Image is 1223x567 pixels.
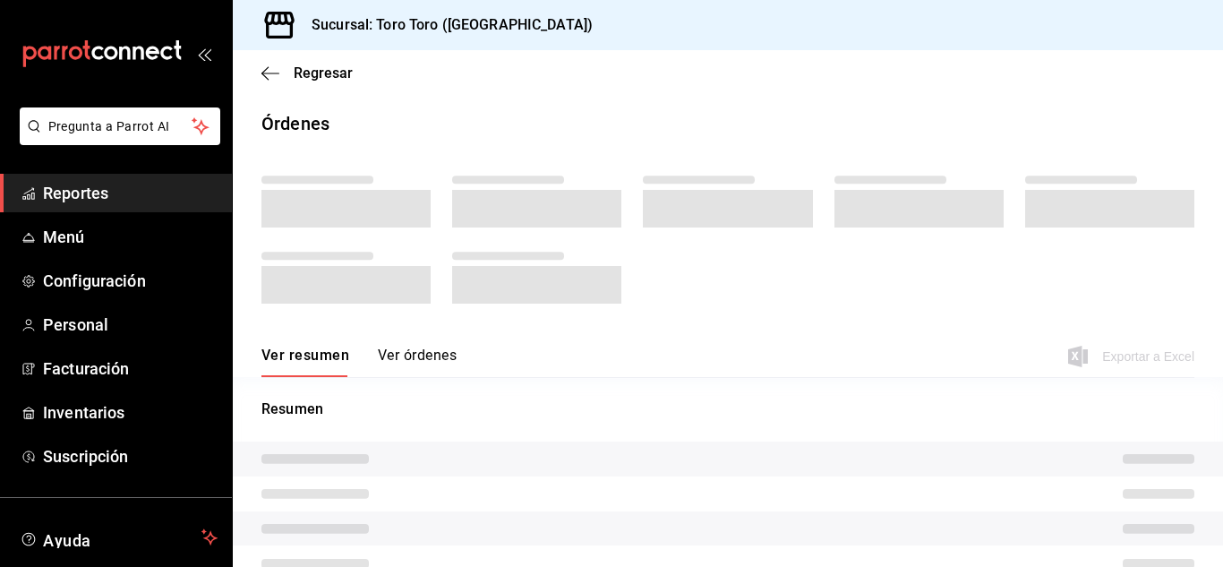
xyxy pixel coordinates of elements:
[261,347,349,377] button: Ver resumen
[48,117,192,136] span: Pregunta a Parrot AI
[43,313,218,337] span: Personal
[261,399,1194,420] p: Resumen
[378,347,457,377] button: Ver órdenes
[297,14,593,36] h3: Sucursal: Toro Toro ([GEOGRAPHIC_DATA])
[294,64,353,82] span: Regresar
[20,107,220,145] button: Pregunta a Parrot AI
[261,110,329,137] div: Órdenes
[43,269,218,293] span: Configuración
[43,225,218,249] span: Menú
[43,181,218,205] span: Reportes
[197,47,211,61] button: open_drawer_menu
[261,64,353,82] button: Regresar
[43,357,218,381] span: Facturación
[43,444,218,468] span: Suscripción
[261,347,457,377] div: navigation tabs
[43,527,194,548] span: Ayuda
[43,400,218,425] span: Inventarios
[13,130,220,149] a: Pregunta a Parrot AI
